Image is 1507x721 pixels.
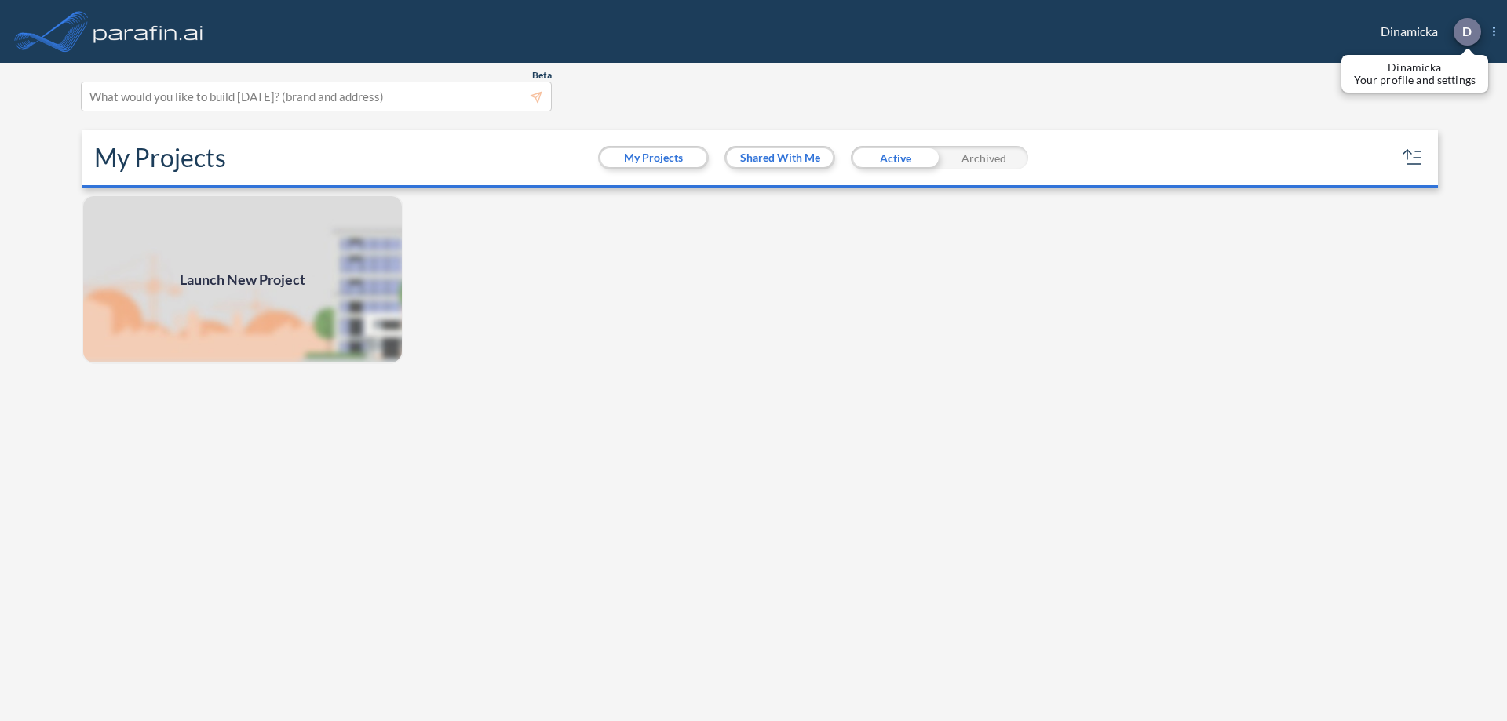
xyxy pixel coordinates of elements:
[851,146,940,169] div: Active
[600,148,706,167] button: My Projects
[180,269,305,290] span: Launch New Project
[532,69,552,82] span: Beta
[82,195,403,364] a: Launch New Project
[940,146,1028,169] div: Archived
[1354,61,1476,74] p: Dinamicka
[727,148,833,167] button: Shared With Me
[90,16,206,47] img: logo
[94,143,226,173] h2: My Projects
[1354,74,1476,86] p: Your profile and settings
[1357,18,1495,46] div: Dinamicka
[1462,24,1472,38] p: D
[82,195,403,364] img: add
[1400,145,1425,170] button: sort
